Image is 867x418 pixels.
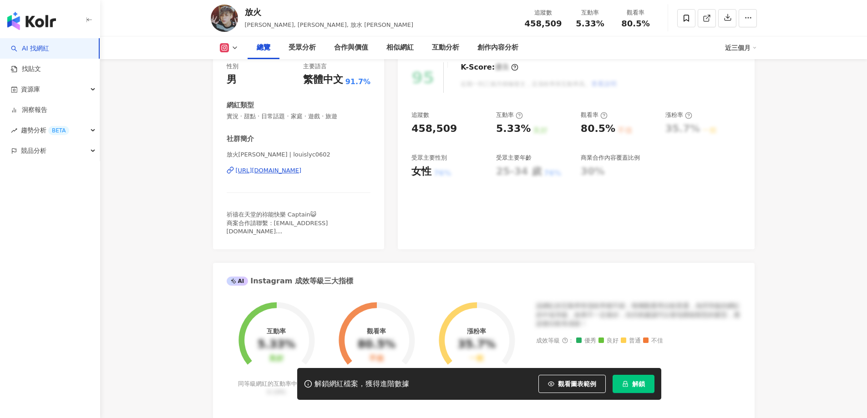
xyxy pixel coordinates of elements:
[621,337,641,344] span: 普通
[581,122,615,136] div: 80.5%
[643,337,663,344] span: 不佳
[358,338,395,351] div: 80.5%
[269,354,284,363] div: 良好
[461,62,518,72] div: K-Score :
[227,276,353,286] div: Instagram 成效等級三大指標
[536,302,741,328] div: 該網紅的互動率和漲粉率都不錯，唯獨觀看率比較普通，為同等級的網紅的中低等級，效果不一定會好，但仍然建議可以發包開箱類型的案型，應該會比較有成效！
[581,154,640,162] div: 商業合作內容覆蓋比例
[245,21,414,28] span: [PERSON_NAME], [PERSON_NAME], 放水 [PERSON_NAME]
[227,134,254,144] div: 社群簡介
[367,327,386,335] div: 觀看率
[458,338,496,351] div: 35.7%
[7,12,56,30] img: logo
[581,111,608,119] div: 觀看率
[48,126,69,135] div: BETA
[525,8,562,17] div: 追蹤數
[303,73,343,87] div: 繁體中文
[257,42,270,53] div: 總覽
[303,62,327,71] div: 主要語言
[21,141,46,161] span: 競品分析
[369,354,384,363] div: 不佳
[469,354,484,363] div: 一般
[496,111,523,119] div: 互動率
[613,375,654,393] button: 解鎖
[227,277,248,286] div: AI
[386,42,414,53] div: 相似網紅
[227,151,371,159] span: 放火[PERSON_NAME] | louislyc0602
[227,112,371,121] span: 實況 · 甜點 · 日常話題 · 家庭 · 遊戲 · 旅遊
[227,62,238,71] div: 性別
[11,106,47,115] a: 洞察報告
[619,8,653,17] div: 觀看率
[21,120,69,141] span: 趨勢分析
[236,166,302,175] div: [URL][DOMAIN_NAME]
[21,79,40,100] span: 資源庫
[334,42,368,53] div: 合作與價值
[576,19,604,28] span: 5.33%
[345,77,371,87] span: 91.7%
[258,338,295,351] div: 5.33%
[477,42,518,53] div: 創作內容分析
[576,337,596,344] span: 優秀
[411,154,447,162] div: 受眾主要性別
[621,19,649,28] span: 80.5%
[536,337,741,344] div: 成效等級 ：
[525,19,562,28] span: 458,509
[11,65,41,74] a: 找貼文
[227,211,360,243] span: 祈禱在天堂的祢能快樂 Captain😺 商案合作請聯繫：[EMAIL_ADDRESS][DOMAIN_NAME] 購買鷗麥麥麥[PERSON_NAME]可以點下方連結🔗
[622,381,629,387] span: lock
[411,122,457,136] div: 458,509
[11,127,17,134] span: rise
[11,44,49,53] a: searchAI 找網紅
[538,375,606,393] button: 觀看圖表範例
[632,380,645,388] span: 解鎖
[411,111,429,119] div: 追蹤數
[467,327,486,335] div: 漲粉率
[558,380,596,388] span: 觀看圖表範例
[227,101,254,110] div: 網紅類型
[496,154,532,162] div: 受眾主要年齡
[665,111,692,119] div: 漲粉率
[411,165,431,179] div: 女性
[496,122,531,136] div: 5.33%
[267,327,286,335] div: 互動率
[598,337,619,344] span: 良好
[227,166,371,175] a: [URL][DOMAIN_NAME]
[289,42,316,53] div: 受眾分析
[573,8,608,17] div: 互動率
[227,73,237,87] div: 男
[725,40,757,55] div: 近三個月
[314,379,409,389] div: 解鎖網紅檔案，獲得進階數據
[432,42,459,53] div: 互動分析
[211,5,238,32] img: KOL Avatar
[245,6,414,18] div: 放火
